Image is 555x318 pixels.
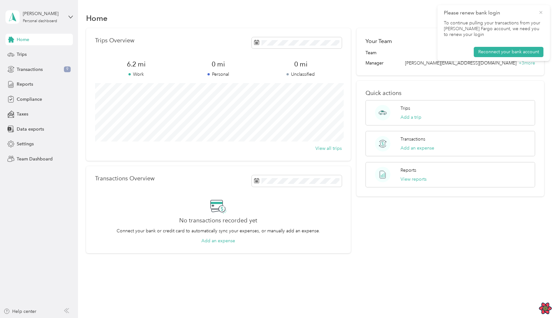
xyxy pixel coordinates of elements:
p: Unclassified [260,71,342,78]
span: Trips [17,51,27,58]
p: Connect your bank or credit card to automatically sync your expenses, or manually add an expense. [117,228,320,234]
span: 9 [64,66,71,72]
span: + 3 more [519,60,535,66]
p: Transactions Overview [95,175,154,182]
div: Personal dashboard [23,19,57,23]
h2: No transactions recorded yet [179,217,257,224]
span: Taxes [17,111,28,117]
button: Add an expense [201,237,235,244]
button: Add an expense [401,145,434,151]
iframe: Everlance-gr Chat Button Frame [519,282,555,318]
p: Please renew bank login [444,9,534,17]
button: Reconnect your bank account [474,47,543,57]
p: Transactions [401,136,425,142]
div: [PERSON_NAME] [23,10,63,17]
p: Trips [401,105,410,112]
span: 0 mi [177,60,260,69]
h1: Home [86,15,108,21]
span: Compliance [17,96,42,103]
h2: Your Team [366,37,392,45]
span: Transactions [17,66,43,73]
p: To continue pulling your transactions from your [PERSON_NAME] Fargo account, we need you to renew... [444,20,543,38]
span: Manager [366,60,383,66]
button: Add a trip [401,114,421,121]
span: 0 mi [260,60,342,69]
p: Reports [401,167,416,174]
button: View all trips [315,145,342,152]
p: Work [95,71,177,78]
span: Team [366,49,376,56]
span: Reports [17,81,33,88]
button: Help center [4,308,36,315]
p: Quick actions [366,90,535,97]
button: View reports [401,176,427,183]
span: [PERSON_NAME][EMAIL_ADDRESS][DOMAIN_NAME] [405,60,516,66]
span: Settings [17,141,34,147]
button: Open React Query Devtools [539,302,552,315]
span: Team Dashboard [17,156,53,162]
p: Personal [177,71,260,78]
span: Data exports [17,126,44,133]
p: Trips Overview [95,37,134,44]
span: Home [17,36,29,43]
span: 6.2 mi [95,60,177,69]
